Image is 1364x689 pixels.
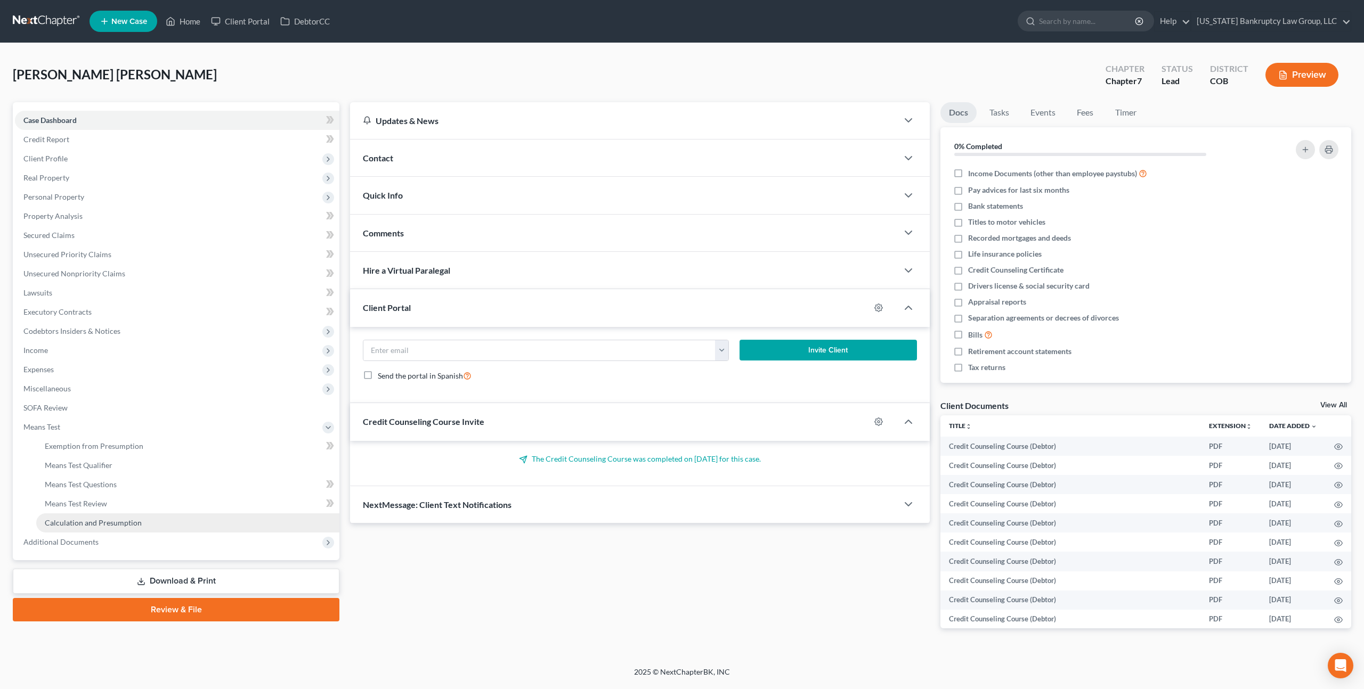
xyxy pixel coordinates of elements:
span: Means Test Review [45,499,107,508]
span: Retirement account statements [968,346,1071,357]
a: Events [1022,102,1064,123]
td: PDF [1200,590,1261,610]
span: Case Dashboard [23,116,77,125]
span: Credit Counseling Certificate [968,265,1063,275]
span: Lawsuits [23,288,52,297]
td: Credit Counseling Course (Debtor) [940,532,1200,552]
td: [DATE] [1261,513,1326,532]
td: [DATE] [1261,552,1326,571]
td: [DATE] [1261,571,1326,590]
a: Executory Contracts [15,302,339,322]
div: Open Intercom Messenger [1328,653,1353,678]
a: Client Portal [206,12,275,31]
td: PDF [1200,456,1261,475]
span: Hire a Virtual Paralegal [363,265,450,275]
a: Case Dashboard [15,111,339,130]
span: Calculation and Presumption [45,518,142,527]
td: Credit Counseling Course (Debtor) [940,610,1200,629]
span: Titles to motor vehicles [968,217,1045,227]
a: Extensionunfold_more [1209,422,1252,430]
span: NextMessage: Client Text Notifications [363,499,511,510]
a: Review & File [13,598,339,621]
td: [DATE] [1261,494,1326,513]
td: PDF [1200,513,1261,532]
a: Tasks [981,102,1018,123]
span: SOFA Review [23,403,68,412]
a: Unsecured Priority Claims [15,245,339,264]
td: Credit Counseling Course (Debtor) [940,494,1200,513]
span: 7 [1137,76,1142,86]
div: Updates & News [363,115,885,126]
td: [DATE] [1261,590,1326,610]
a: Credit Report [15,130,339,149]
span: Miscellaneous [23,384,71,393]
span: Expenses [23,365,54,374]
span: Property Analysis [23,211,83,220]
span: Means Test Qualifier [45,461,112,470]
span: Tax returns [968,362,1005,373]
div: Chapter [1106,63,1144,75]
td: PDF [1200,437,1261,456]
a: Means Test Review [36,494,339,513]
span: Secured Claims [23,231,75,240]
a: Download & Print [13,569,339,594]
input: Enter email [363,340,716,360]
span: New Case [111,18,147,26]
a: Unsecured Nonpriority Claims [15,264,339,283]
strong: 0% Completed [954,142,1002,151]
span: Executory Contracts [23,307,92,316]
button: Invite Client [740,340,917,361]
a: Secured Claims [15,226,339,245]
span: Unsecured Nonpriority Claims [23,269,125,278]
i: unfold_more [1246,423,1252,430]
i: unfold_more [965,423,972,430]
td: PDF [1200,552,1261,571]
span: Client Portal [363,302,411,313]
a: Means Test Qualifier [36,456,339,475]
input: Search by name... [1039,11,1136,31]
td: PDF [1200,494,1261,513]
td: Credit Counseling Course (Debtor) [940,571,1200,590]
span: Means Test Questions [45,480,117,489]
td: PDF [1200,571,1261,590]
td: Credit Counseling Course (Debtor) [940,437,1200,456]
a: Fees [1068,102,1102,123]
span: Life insurance policies [968,249,1042,259]
div: 2025 © NextChapterBK, INC [378,667,986,686]
span: Credit Report [23,135,69,144]
span: Personal Property [23,192,84,201]
span: Appraisal reports [968,297,1026,307]
span: Income Documents (other than employee paystubs) [968,168,1137,179]
td: PDF [1200,610,1261,629]
div: Lead [1162,75,1193,87]
td: Credit Counseling Course (Debtor) [940,590,1200,610]
a: Date Added expand_more [1269,422,1317,430]
span: Income [23,346,48,355]
div: Client Documents [940,400,1009,411]
span: Client Profile [23,154,68,163]
a: Docs [940,102,977,123]
td: PDF [1200,532,1261,552]
td: [DATE] [1261,610,1326,629]
div: District [1210,63,1248,75]
span: Credit Counseling Course Invite [363,416,484,426]
td: [DATE] [1261,437,1326,456]
td: Credit Counseling Course (Debtor) [940,456,1200,475]
td: [DATE] [1261,456,1326,475]
span: Send the portal in Spanish [378,371,463,380]
span: Means Test [23,422,60,431]
a: Means Test Questions [36,475,339,494]
a: Help [1155,12,1190,31]
span: Real Property [23,173,69,182]
td: [DATE] [1261,475,1326,494]
a: Titleunfold_more [949,422,972,430]
span: Separation agreements or decrees of divorces [968,313,1119,323]
td: Credit Counseling Course (Debtor) [940,552,1200,571]
span: Quick Info [363,190,403,200]
a: Exemption from Presumption [36,437,339,456]
span: Bank statements [968,201,1023,211]
i: expand_more [1311,423,1317,430]
span: Bills [968,330,983,340]
div: Status [1162,63,1193,75]
a: [US_STATE] Bankruptcy Law Group, LLC [1191,12,1351,31]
